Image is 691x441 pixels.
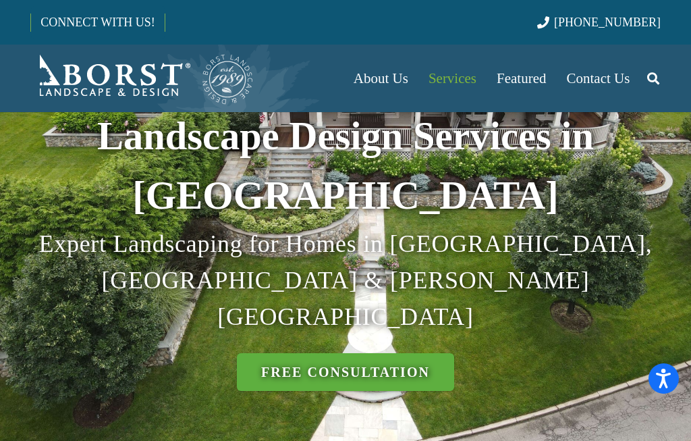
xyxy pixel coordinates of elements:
[343,45,418,112] a: About Us
[537,16,661,29] a: [PHONE_NUMBER]
[97,114,594,217] strong: Landscape Design Services in [GEOGRAPHIC_DATA]
[354,70,408,86] span: About Us
[487,45,556,112] a: Featured
[30,51,254,105] a: Borst-Logo
[39,230,653,330] span: Expert Landscaping for Homes in [GEOGRAPHIC_DATA], [GEOGRAPHIC_DATA] & [PERSON_NAME][GEOGRAPHIC_D...
[557,45,640,112] a: Contact Us
[567,70,630,86] span: Contact Us
[554,16,661,29] span: [PHONE_NUMBER]
[640,61,667,95] a: Search
[237,353,454,391] a: Free Consultation
[497,70,546,86] span: Featured
[429,70,476,86] span: Services
[31,6,164,38] a: CONNECT WITH US!
[418,45,487,112] a: Services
